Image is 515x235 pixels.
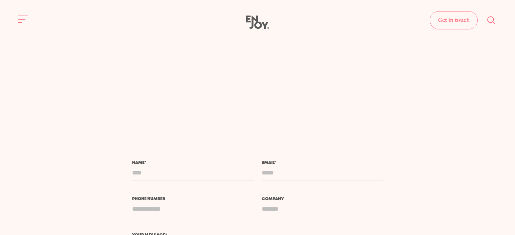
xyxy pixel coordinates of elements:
[132,197,254,201] label: Phone number
[485,13,499,27] button: Site search
[262,161,383,165] label: Email
[430,11,478,29] a: Get in touch
[16,12,30,26] button: Site navigation
[262,197,383,201] label: Company
[132,161,254,165] label: Name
